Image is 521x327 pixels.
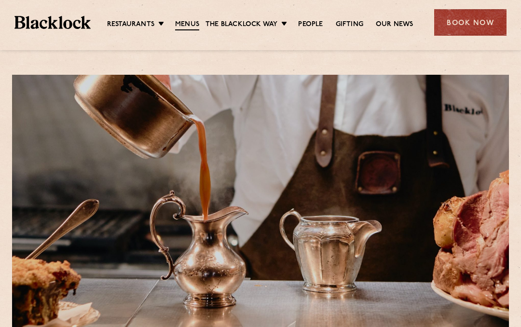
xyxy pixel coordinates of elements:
[14,16,91,29] img: BL_Textured_Logo-footer-cropped.svg
[175,20,199,30] a: Menus
[336,20,363,29] a: Gifting
[434,9,507,36] div: Book Now
[107,20,154,29] a: Restaurants
[376,20,413,29] a: Our News
[298,20,323,29] a: People
[206,20,277,29] a: The Blacklock Way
